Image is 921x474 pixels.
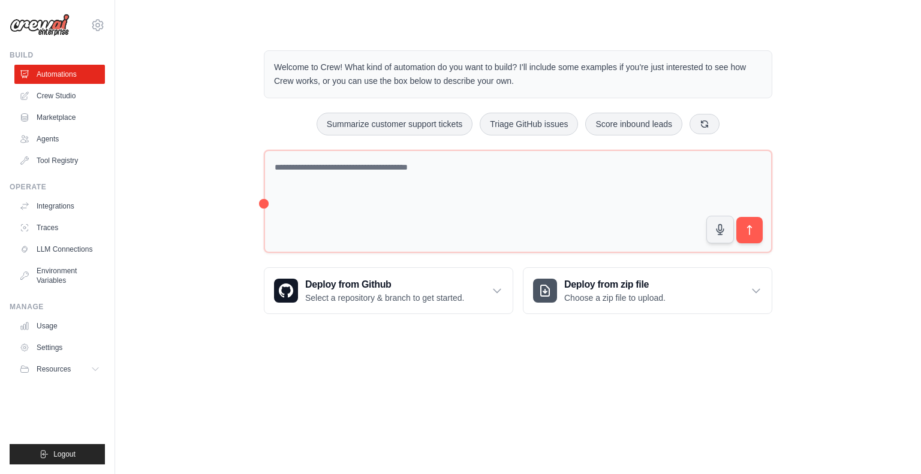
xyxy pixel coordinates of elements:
button: Logout [10,444,105,464]
p: Welcome to Crew! What kind of automation do you want to build? I'll include some examples if you'... [274,61,762,88]
h3: Deploy from zip file [564,277,666,292]
a: Crew Studio [14,86,105,105]
a: Usage [14,316,105,336]
button: Score inbound leads [585,113,682,135]
img: Logo [10,14,70,37]
a: Tool Registry [14,151,105,170]
a: Settings [14,338,105,357]
a: Environment Variables [14,261,105,290]
a: Traces [14,218,105,237]
div: Manage [10,302,105,312]
p: Select a repository & branch to get started. [305,292,464,304]
a: Automations [14,65,105,84]
div: Build [10,50,105,60]
p: Choose a zip file to upload. [564,292,666,304]
span: Logout [53,449,76,459]
span: Resources [37,364,71,374]
a: Integrations [14,197,105,216]
button: Summarize customer support tickets [317,113,472,135]
a: LLM Connections [14,240,105,259]
a: Marketplace [14,108,105,127]
div: Operate [10,182,105,192]
button: Resources [14,360,105,379]
button: Triage GitHub issues [480,113,578,135]
h3: Deploy from Github [305,277,464,292]
a: Agents [14,129,105,149]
